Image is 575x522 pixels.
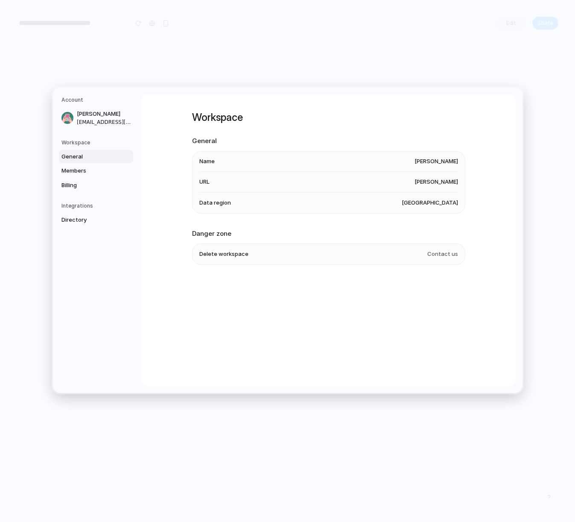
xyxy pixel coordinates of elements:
[59,107,133,129] a: [PERSON_NAME][EMAIL_ADDRESS][DOMAIN_NAME]
[59,164,133,178] a: Members
[61,181,116,189] span: Billing
[192,110,465,125] h1: Workspace
[61,96,133,104] h5: Account
[59,150,133,163] a: General
[61,202,133,210] h5: Integrations
[59,213,133,227] a: Directory
[199,250,248,258] span: Delete workspace
[402,198,458,207] span: [GEOGRAPHIC_DATA]
[414,157,458,166] span: [PERSON_NAME]
[427,250,458,258] span: Contact us
[192,229,465,238] h2: Danger zone
[61,152,116,161] span: General
[61,167,116,175] span: Members
[61,216,116,224] span: Directory
[77,110,131,118] span: [PERSON_NAME]
[61,138,133,146] h5: Workspace
[59,178,133,192] a: Billing
[199,178,210,186] span: URL
[199,198,231,207] span: Data region
[192,136,465,146] h2: General
[199,157,215,166] span: Name
[414,178,458,186] span: [PERSON_NAME]
[77,118,131,126] span: [EMAIL_ADDRESS][DOMAIN_NAME]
